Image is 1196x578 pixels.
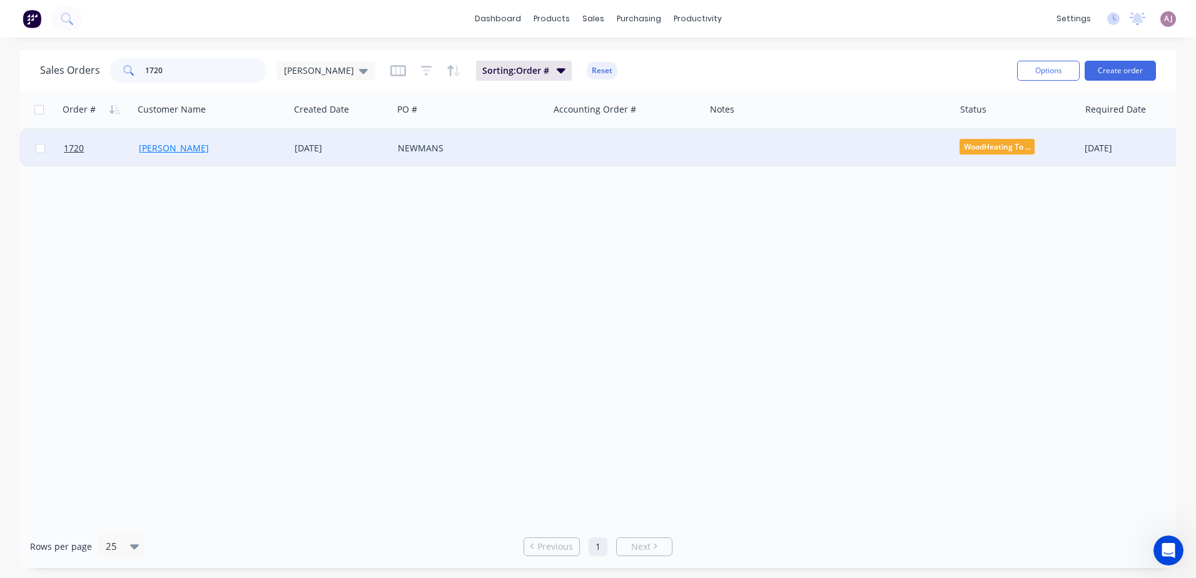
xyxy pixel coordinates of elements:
[537,540,573,553] span: Previous
[139,142,209,154] a: [PERSON_NAME]
[64,142,84,155] span: 1720
[1017,61,1080,81] button: Options
[576,9,611,28] div: sales
[1085,61,1156,81] button: Create order
[63,103,96,116] div: Order #
[145,58,267,83] input: Search...
[519,537,677,556] ul: Pagination
[398,142,537,155] div: NEWMANS
[1164,13,1173,24] span: AJ
[1085,103,1146,116] div: Required Date
[589,537,607,556] a: Page 1 is your current page
[30,540,92,553] span: Rows per page
[524,540,579,553] a: Previous page
[554,103,636,116] div: Accounting Order #
[397,103,417,116] div: PO #
[960,103,986,116] div: Status
[611,9,667,28] div: purchasing
[960,139,1035,155] span: WoodHeating To ...
[1050,9,1097,28] div: settings
[40,64,100,76] h1: Sales Orders
[64,129,139,167] a: 1720
[138,103,206,116] div: Customer Name
[295,142,388,155] div: [DATE]
[469,9,527,28] a: dashboard
[1153,535,1183,565] iframe: Intercom live chat
[294,103,349,116] div: Created Date
[284,64,354,77] span: [PERSON_NAME]
[527,9,576,28] div: products
[587,62,617,79] button: Reset
[617,540,672,553] a: Next page
[476,61,572,81] button: Sorting:Order #
[631,540,651,553] span: Next
[23,9,41,28] img: Factory
[1085,142,1184,155] div: [DATE]
[710,103,734,116] div: Notes
[667,9,728,28] div: productivity
[482,64,549,77] span: Sorting: Order #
